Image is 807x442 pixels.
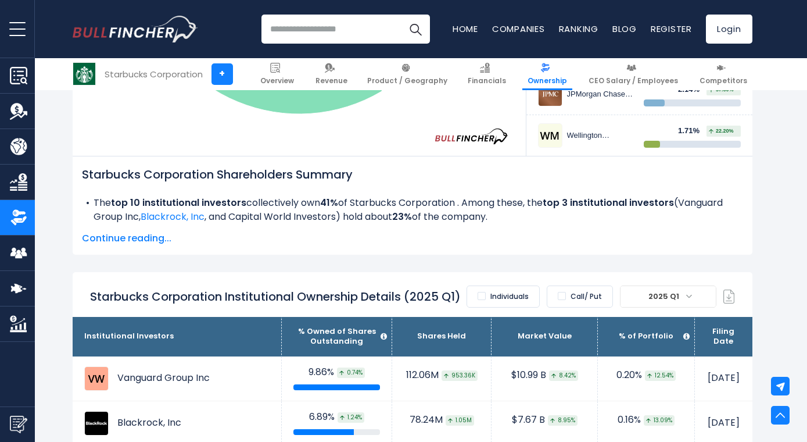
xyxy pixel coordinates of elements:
[362,58,453,90] a: Product / Geography
[73,63,95,85] img: SBUX logo
[82,231,743,245] span: Continue reading...
[567,90,635,99] div: JPMorgan Chase & CO
[695,317,752,357] th: Filing Date
[84,366,109,391] img: Vanguard Group Inc
[462,58,511,90] a: Financials
[392,210,412,223] b: 23%
[310,58,353,90] a: Revenue
[589,76,678,85] span: CEO Salary / Employees
[522,58,572,90] a: Ownership
[695,357,752,401] td: [DATE]
[94,196,723,223] span: Vanguard Group Inc, , and Capital World Investors
[392,317,492,357] th: Shares Held
[709,87,734,92] span: 57.60%
[73,16,198,42] img: Bullfincher logo
[442,370,478,381] span: 953.36K
[583,58,683,90] a: CEO Salary / Employees
[467,286,540,308] label: Individuals
[612,23,637,35] a: Blog
[503,369,586,382] div: $10.99 B
[709,129,734,134] span: 22.20%
[547,286,613,308] label: Call/ Put
[543,196,674,209] b: top 3 institutional investors
[10,209,27,226] img: Ownership
[90,289,461,304] h2: Starbucks Corporation Institutional Ownership Details (2025 Q1)
[609,369,683,382] div: 0.20%
[111,196,246,209] b: top 10 institutional investors
[320,196,338,209] b: 41%
[293,411,381,423] div: 6.89%
[700,76,747,85] span: Competitors
[282,317,392,357] th: % Owned of Shares Outstanding
[567,131,635,141] div: Wellington Management Group LLP
[105,67,203,81] div: Starbucks Corporation
[82,196,743,224] li: The collectively own of Starbucks Corporation . Among these, the ( ) hold about of the company.
[645,370,676,381] span: 12.54%
[706,15,752,44] a: Login
[598,317,695,357] th: % of Portfolio
[211,63,233,85] a: +
[315,76,347,85] span: Revenue
[141,210,205,223] a: Blackrock, Inc
[549,370,578,381] span: 8.42%
[255,58,299,90] a: Overview
[337,368,365,378] span: 0.74%
[84,411,109,436] img: Blackrock, Inc
[82,166,743,183] h2: Starbucks Corporation Shareholders Summary
[559,23,598,35] a: Ranking
[609,414,683,426] div: 0.16%
[73,317,282,357] th: Institutional Investors
[293,366,381,379] div: 9.86%
[453,23,478,35] a: Home
[73,16,198,42] a: Go to homepage
[548,415,578,426] span: 8.95%
[621,286,716,307] span: 2025 Q1
[503,414,586,426] div: $7.67 B
[678,85,706,95] div: 2.14%
[644,415,675,426] span: 13.09%
[260,76,294,85] span: Overview
[492,317,598,357] th: Market Value
[644,288,686,305] span: 2025 Q1
[468,76,506,85] span: Financials
[528,76,567,85] span: Ownership
[446,415,474,426] span: 1.05M
[492,23,545,35] a: Companies
[694,58,752,90] a: Competitors
[404,414,479,426] div: 78.24M
[651,23,692,35] a: Register
[367,76,447,85] span: Product / Geography
[404,369,479,382] div: 112.06M
[338,412,364,423] span: 1.24%
[401,15,430,44] button: Search
[73,357,282,401] td: Vanguard Group Inc
[678,126,706,136] div: 1.71%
